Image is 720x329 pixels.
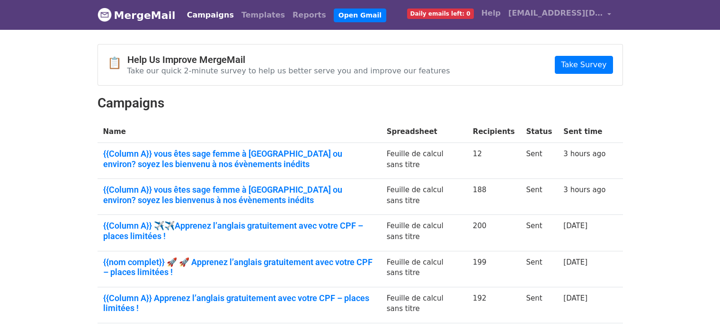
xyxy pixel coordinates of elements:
a: {{Column A}} vous êtes sage femme à [GEOGRAPHIC_DATA] ou environ? soyez les bienvenu à nos évènem... [103,149,375,169]
th: Status [520,121,558,143]
td: Sent [520,143,558,179]
td: Sent [520,179,558,215]
td: Sent [520,215,558,251]
td: Feuille de calcul sans titre [381,287,467,323]
td: 192 [467,287,521,323]
th: Spreadsheet [381,121,467,143]
td: 200 [467,215,521,251]
a: Templates [238,6,289,25]
span: 📋 [107,56,127,70]
a: {{Column A}} Apprenez l’anglais gratuitement avec votre CPF – places limitées ! [103,293,375,313]
th: Recipients [467,121,521,143]
a: {{Column A}} ✈️✈️Apprenez l’anglais gratuitement avec votre CPF – places limitées ! [103,221,375,241]
a: MergeMail [98,5,176,25]
img: MergeMail logo [98,8,112,22]
td: Sent [520,251,558,287]
td: Feuille de calcul sans titre [381,251,467,287]
th: Sent time [558,121,611,143]
a: Help [478,4,505,23]
a: [DATE] [563,258,587,267]
th: Name [98,121,381,143]
a: [DATE] [563,222,587,230]
a: Campaigns [183,6,238,25]
p: Take our quick 2-minute survey to help us better serve you and improve our features [127,66,450,76]
a: [EMAIL_ADDRESS][DOMAIN_NAME] [505,4,615,26]
a: Take Survey [555,56,613,74]
td: Feuille de calcul sans titre [381,215,467,251]
td: Feuille de calcul sans titre [381,179,467,215]
a: Open Gmail [334,9,386,22]
span: [EMAIL_ADDRESS][DOMAIN_NAME] [508,8,603,19]
h4: Help Us Improve MergeMail [127,54,450,65]
td: Feuille de calcul sans titre [381,143,467,179]
a: {{nom complet}} 🚀 🚀 Apprenez l’anglais gratuitement avec votre CPF – places limitées ! [103,257,375,277]
span: Daily emails left: 0 [407,9,474,19]
a: 3 hours ago [563,186,605,194]
a: [DATE] [563,294,587,302]
a: {{Column A}} vous êtes sage femme à [GEOGRAPHIC_DATA] ou environ? soyez les bienvenus à nos évène... [103,185,375,205]
td: 12 [467,143,521,179]
a: Daily emails left: 0 [403,4,478,23]
a: Reports [289,6,330,25]
td: 199 [467,251,521,287]
h2: Campaigns [98,95,623,111]
td: 188 [467,179,521,215]
a: 3 hours ago [563,150,605,158]
td: Sent [520,287,558,323]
